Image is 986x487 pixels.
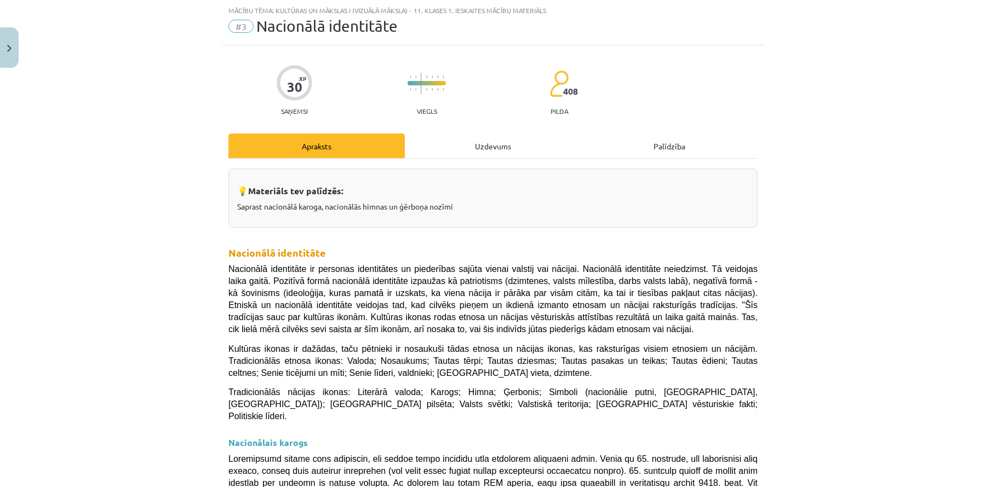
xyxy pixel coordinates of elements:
span: Nacionālā identitāte ir personas identitātes un piederības sajūta vienai valstij vai nācijai. Nac... [228,264,758,334]
img: icon-short-line-57e1e144782c952c97e751825c79c345078a6d821885a25fce030b3d8c18986b.svg [415,76,416,78]
p: Saprast nacionālā karoga, nacionālās himnas un ģērboņa nozīmi [237,201,749,212]
div: 30 [287,79,302,95]
p: pilda [551,107,568,115]
img: students-c634bb4e5e11cddfef0936a35e636f08e4e9abd3cc4e673bd6f9a4125e45ecb1.svg [549,70,569,97]
div: Mācību tēma: Kultūras un mākslas i (vizuālā māksla) - 11. klases 1. ieskaites mācību materiāls [228,7,758,14]
img: icon-close-lesson-0947bae3869378f0d4975bcd49f059093ad1ed9edebbc8119c70593378902aed.svg [7,45,12,52]
img: icon-short-line-57e1e144782c952c97e751825c79c345078a6d821885a25fce030b3d8c18986b.svg [443,76,444,78]
span: #3 [228,20,254,33]
img: icon-short-line-57e1e144782c952c97e751825c79c345078a6d821885a25fce030b3d8c18986b.svg [432,88,433,91]
img: icon-short-line-57e1e144782c952c97e751825c79c345078a6d821885a25fce030b3d8c18986b.svg [410,76,411,78]
img: icon-short-line-57e1e144782c952c97e751825c79c345078a6d821885a25fce030b3d8c18986b.svg [437,76,438,78]
span: 408 [563,86,578,96]
span: XP [299,76,306,82]
img: icon-short-line-57e1e144782c952c97e751825c79c345078a6d821885a25fce030b3d8c18986b.svg [426,76,427,78]
span: Nacionālā identitāte [256,17,398,35]
img: icon-short-line-57e1e144782c952c97e751825c79c345078a6d821885a25fce030b3d8c18986b.svg [432,76,433,78]
div: Palīdzība [581,134,758,158]
img: icon-short-line-57e1e144782c952c97e751825c79c345078a6d821885a25fce030b3d8c18986b.svg [437,88,438,91]
img: icon-short-line-57e1e144782c952c97e751825c79c345078a6d821885a25fce030b3d8c18986b.svg [415,88,416,91]
span: Tradicionālās nācijas ikonas: Literārā valoda; Karogs; Himna; Ģerbonis; Simboli (nacionālie putni... [228,387,758,421]
strong: Materiāls tev palīdzēs: [248,185,343,196]
strong: Nacionālā identitāte [228,246,326,259]
img: icon-short-line-57e1e144782c952c97e751825c79c345078a6d821885a25fce030b3d8c18986b.svg [443,88,444,91]
img: icon-short-line-57e1e144782c952c97e751825c79c345078a6d821885a25fce030b3d8c18986b.svg [410,88,411,91]
h3: 💡 [237,177,749,198]
img: icon-long-line-d9ea69661e0d244f92f715978eff75569469978d946b2353a9bb055b3ed8787d.svg [421,73,422,94]
img: icon-short-line-57e1e144782c952c97e751825c79c345078a6d821885a25fce030b3d8c18986b.svg [426,88,427,91]
p: Viegls [417,107,437,115]
div: Apraksts [228,134,405,158]
p: Saņemsi [277,107,312,115]
div: Uzdevums [405,134,581,158]
strong: Nacionālais karogs [228,437,308,448]
span: Kultūras ikonas ir dažādas, taču pētnieki ir nosaukuši tādas etnosa un nācijas ikonas, kas rakstu... [228,344,758,378]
